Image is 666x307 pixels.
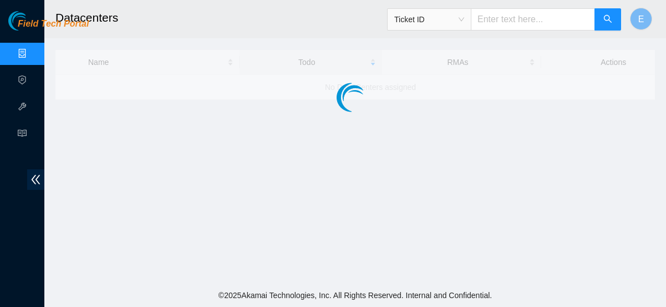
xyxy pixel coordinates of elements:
[471,8,595,31] input: Enter text here...
[603,14,612,25] span: search
[18,19,89,29] span: Field Tech Portal
[394,11,464,28] span: Ticket ID
[638,12,644,26] span: E
[27,169,44,190] span: double-left
[8,11,56,31] img: Akamai Technologies
[8,20,89,34] a: Akamai TechnologiesField Tech Portal
[630,8,652,30] button: E
[18,124,27,146] span: read
[44,284,666,307] footer: © 2025 Akamai Technologies, Inc. All Rights Reserved. Internal and Confidential.
[594,8,621,31] button: search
